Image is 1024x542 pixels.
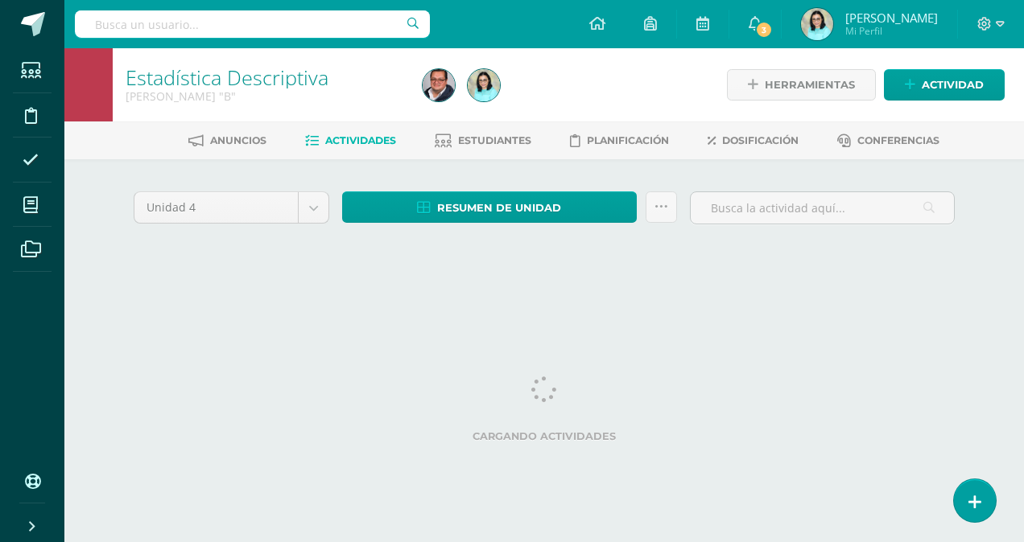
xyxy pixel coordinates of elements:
[845,10,938,26] span: [PERSON_NAME]
[210,134,266,146] span: Anuncios
[468,69,500,101] img: 9b40464cb3c339ba35e574c8db1485a8.png
[188,128,266,154] a: Anuncios
[423,69,455,101] img: fe380b2d4991993556c9ea662cc53567.png
[126,88,403,104] div: Quinto Bachillerato 'B'
[435,128,531,154] a: Estudiantes
[437,193,561,223] span: Resumen de unidad
[587,134,669,146] span: Planificación
[134,430,955,442] label: Cargando actividades
[708,128,799,154] a: Dosificación
[765,70,855,100] span: Herramientas
[75,10,430,38] input: Busca un usuario...
[755,21,773,39] span: 3
[126,64,328,91] a: Estadística Descriptiva
[570,128,669,154] a: Planificación
[922,70,984,100] span: Actividad
[845,24,938,38] span: Mi Perfil
[325,134,396,146] span: Actividades
[727,69,876,101] a: Herramientas
[722,134,799,146] span: Dosificación
[884,69,1005,101] a: Actividad
[342,191,637,223] a: Resumen de unidad
[305,128,396,154] a: Actividades
[134,192,328,223] a: Unidad 4
[691,192,954,224] input: Busca la actividad aquí...
[126,66,403,88] h1: Estadística Descriptiva
[147,192,286,223] span: Unidad 4
[857,134,939,146] span: Conferencias
[458,134,531,146] span: Estudiantes
[801,8,833,40] img: 9b40464cb3c339ba35e574c8db1485a8.png
[837,128,939,154] a: Conferencias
